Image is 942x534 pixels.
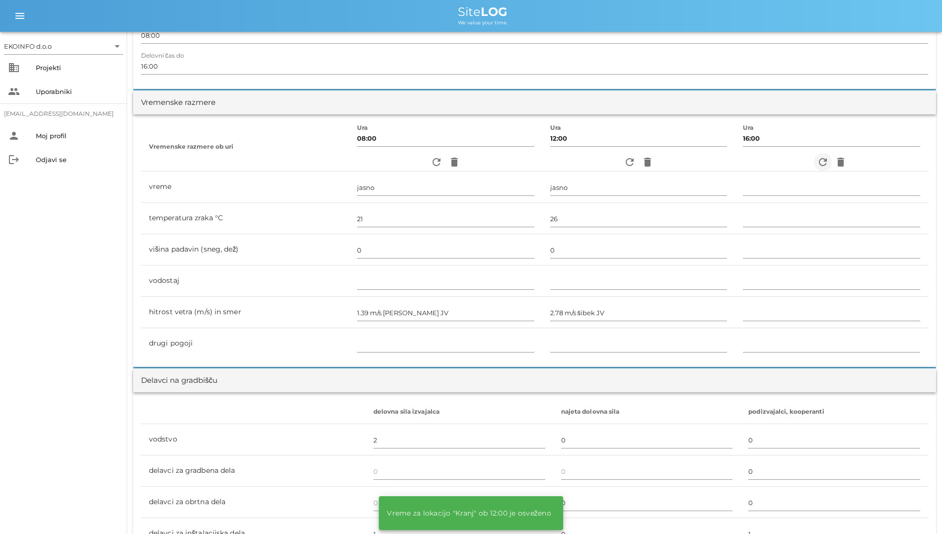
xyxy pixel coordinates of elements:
b: LOG [481,4,507,19]
th: najeta dolovna sila [553,400,741,424]
label: Delovni čas do [141,52,184,60]
i: logout [8,154,20,166]
label: Ura [357,124,368,132]
div: Uporabniki [36,88,119,95]
i: people [8,86,20,97]
td: temperatura zraka °C [141,203,349,234]
i: person [8,130,20,142]
th: delovna sila izvajalca [365,400,553,424]
label: Ura [743,124,754,132]
td: delavci za obrtna dela [141,487,365,518]
input: 0 [748,432,920,448]
td: delavci za gradbena dela [141,455,365,487]
td: vodstvo [141,424,365,455]
th: podizvajalci, kooperanti [740,400,928,424]
i: refresh [431,156,442,168]
td: hitrost vetra (m/s) in smer [141,297,349,328]
div: Moj profil [36,132,119,140]
td: vreme [141,172,349,203]
i: arrow_drop_down [111,40,123,52]
input: 0 [748,495,920,511]
div: EKOINFO d.o.o [4,38,123,54]
input: 0 [561,432,733,448]
i: menu [14,10,26,22]
iframe: Chat Widget [800,427,942,534]
i: delete [448,156,460,168]
label: Ura [550,124,561,132]
div: Vremenske razmere [141,97,216,108]
div: Pripomoček za klepet [800,427,942,534]
input: 0 [748,463,920,479]
input: 0 [373,432,545,448]
div: Odjavi se [36,156,119,164]
i: refresh [624,156,636,168]
i: refresh [817,156,829,168]
div: Projekti [36,64,119,72]
i: delete [835,156,847,168]
input: 0 [561,495,733,511]
div: Vreme za lokacijo "Kranj" ob 12:00 je osveženo [379,501,559,525]
th: Vremenske razmere ob uri [141,122,349,172]
i: business [8,62,20,74]
td: višina padavin (sneg, dež) [141,234,349,266]
span: We value your time. [458,19,507,26]
span: Site [458,4,507,19]
div: Delavci na gradbišču [141,375,217,386]
td: vodostaj [141,266,349,297]
input: 0 [373,495,545,511]
input: 0 [373,463,545,479]
input: 0 [561,463,733,479]
td: drugi pogoji [141,328,349,359]
div: EKOINFO d.o.o [4,42,52,51]
i: delete [642,156,653,168]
